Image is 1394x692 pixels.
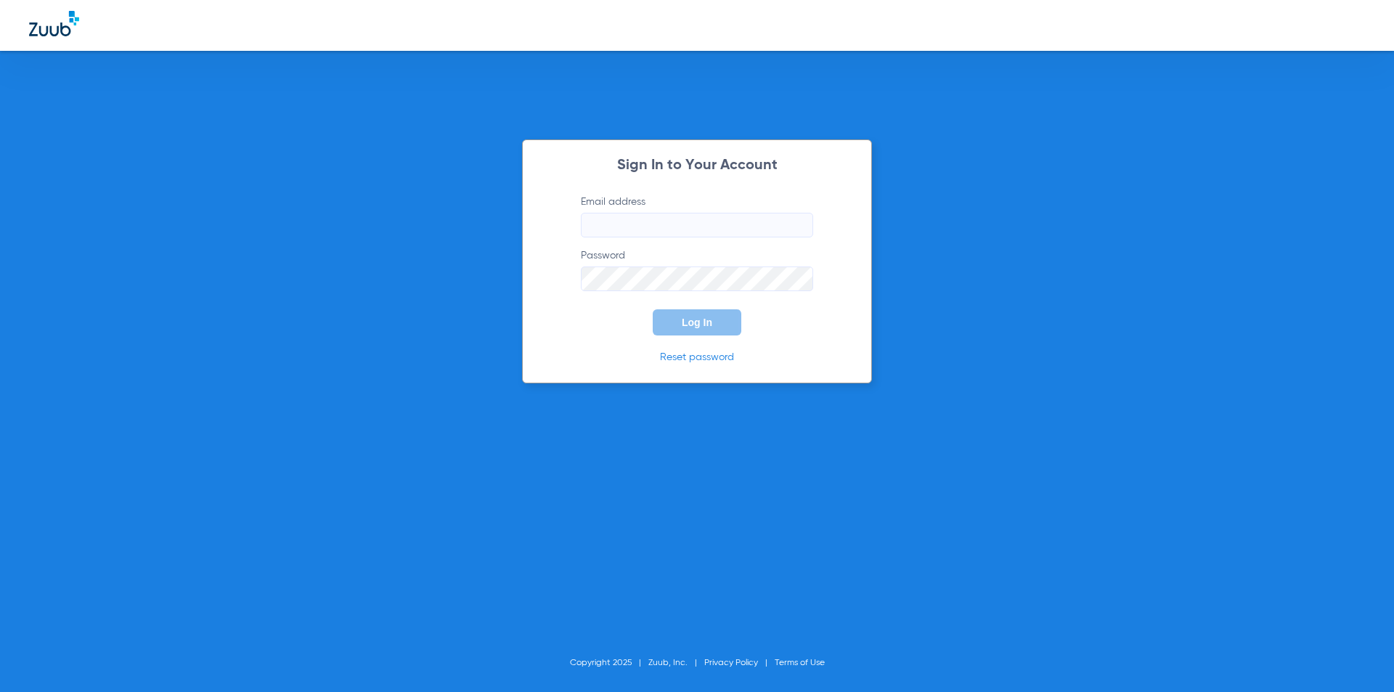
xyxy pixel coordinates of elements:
[570,656,648,670] li: Copyright 2025
[559,158,835,173] h2: Sign In to Your Account
[660,352,734,362] a: Reset password
[29,11,79,36] img: Zuub Logo
[581,266,813,291] input: Password
[581,213,813,237] input: Email address
[581,195,813,237] label: Email address
[682,317,712,328] span: Log In
[653,309,741,335] button: Log In
[581,248,813,291] label: Password
[648,656,704,670] li: Zuub, Inc.
[775,659,825,667] a: Terms of Use
[704,659,758,667] a: Privacy Policy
